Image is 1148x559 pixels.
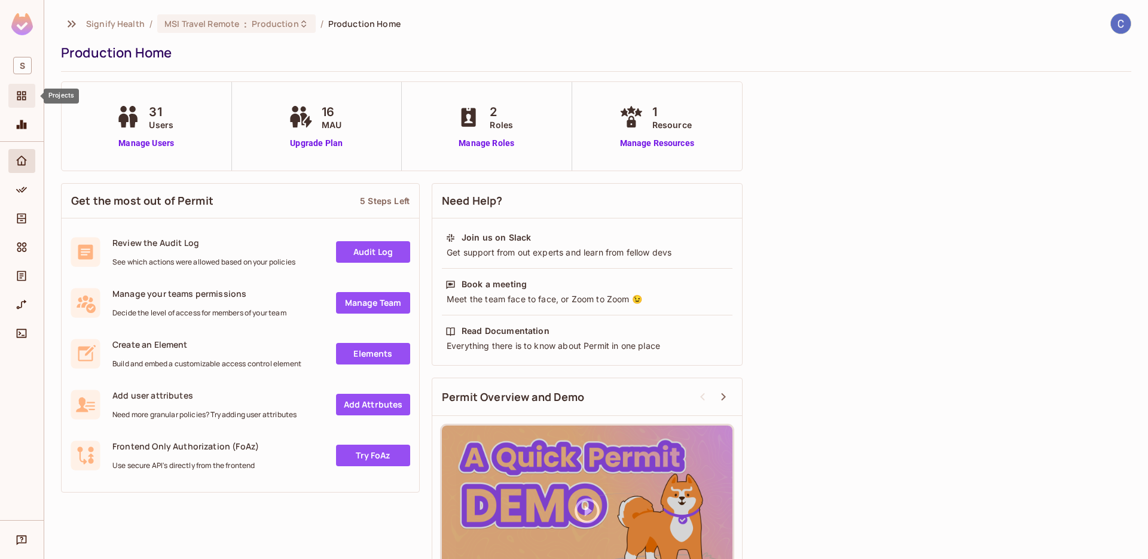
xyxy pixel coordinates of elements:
[112,440,259,452] span: Frontend Only Authorization (FoAz)
[462,278,527,290] div: Book a meeting
[112,390,297,401] span: Add user attributes
[360,195,410,206] div: 5 Steps Left
[8,206,35,230] div: Directory
[652,119,692,131] span: Resource
[1111,14,1131,34] img: Chick Leiby
[112,257,295,267] span: See which actions were allowed based on your policies
[8,113,35,136] div: Monitoring
[8,178,35,202] div: Policy
[112,237,295,248] span: Review the Audit Log
[112,288,286,299] span: Manage your teams permissions
[462,232,531,244] div: Join us on Slack
[112,359,301,369] span: Build and embed a customizable access control element
[490,103,513,121] span: 2
[71,193,213,208] span: Get the most out of Permit
[286,137,347,150] a: Upgrade Plan
[8,149,35,173] div: Home
[149,18,152,29] li: /
[8,235,35,259] div: Elements
[149,119,173,131] span: Users
[13,57,32,74] span: S
[112,339,301,350] span: Create an Element
[112,308,286,318] span: Decide the level of access for members of your team
[336,241,410,263] a: Audit Log
[113,137,179,150] a: Manage Users
[112,461,259,470] span: Use secure API's directly from the frontend
[112,410,297,420] span: Need more granular policies? Try adding user attributes
[322,119,341,131] span: MAU
[149,103,173,121] span: 31
[442,390,585,405] span: Permit Overview and Demo
[86,18,145,29] span: the active workspace
[8,84,35,108] div: Projects
[44,89,79,104] div: Projects
[8,52,35,79] div: Workspace: Signify Health
[243,19,248,29] span: :
[8,528,35,552] div: Help & Updates
[445,247,729,259] div: Get support from out experts and learn from fellow devs
[11,13,33,35] img: SReyMgAAAABJRU5ErkJggg==
[320,18,323,29] li: /
[61,44,1125,62] div: Production Home
[8,264,35,288] div: Audit Log
[445,340,729,352] div: Everything there is to know about Permit in one place
[328,18,401,29] span: Production Home
[336,292,410,314] a: Manage Team
[8,293,35,317] div: URL Mapping
[164,18,239,29] span: MSI Travel Remote
[442,193,503,208] span: Need Help?
[336,445,410,466] a: Try FoAz
[336,394,410,415] a: Add Attrbutes
[462,325,549,337] div: Read Documentation
[8,321,35,345] div: Connect
[652,103,692,121] span: 1
[445,293,729,305] div: Meet the team face to face, or Zoom to Zoom 😉
[322,103,341,121] span: 16
[490,119,513,131] span: Roles
[616,137,698,150] a: Manage Resources
[454,137,519,150] a: Manage Roles
[252,18,298,29] span: Production
[336,343,410,364] a: Elements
